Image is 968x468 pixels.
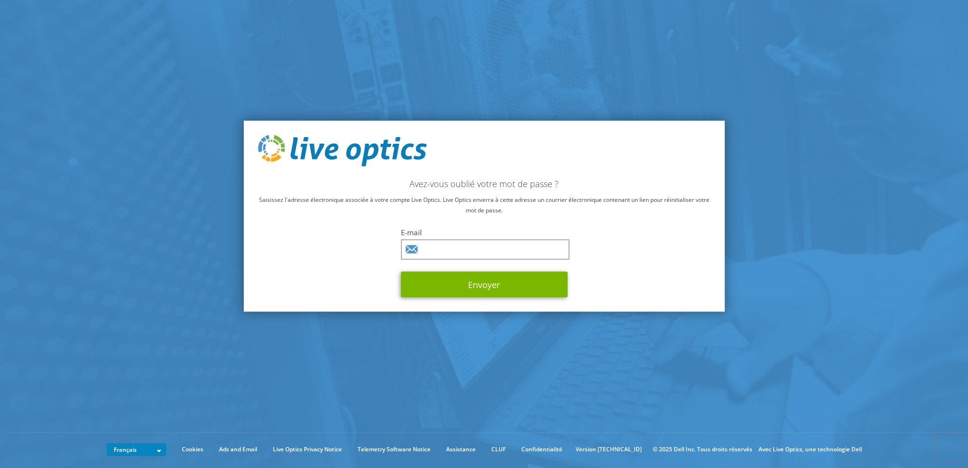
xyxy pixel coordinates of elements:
[514,444,569,455] a: Confidentialité
[258,135,427,167] img: live_optics_svg.svg
[571,444,647,455] li: Version [TECHNICAL_ID]
[401,271,568,297] button: Envoyer
[439,444,483,455] a: Assistance
[266,444,349,455] a: Live Optics Privacy Notice
[258,194,710,215] p: Saisissez l'adresse électronique associée à votre compte Live Optics. Live Optics enverra à cette...
[175,444,210,455] a: Cookies
[758,444,862,455] li: Avec Live Optics, une technologie Dell
[258,178,710,189] h2: Avez-vous oublié votre mot de passe ?
[648,444,757,455] li: © 2025 Dell Inc. Tous droits réservés
[401,227,568,237] label: E-mail
[350,444,438,455] a: Telemetry Software Notice
[484,444,513,455] a: CLUF
[212,444,264,455] a: Ads and Email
